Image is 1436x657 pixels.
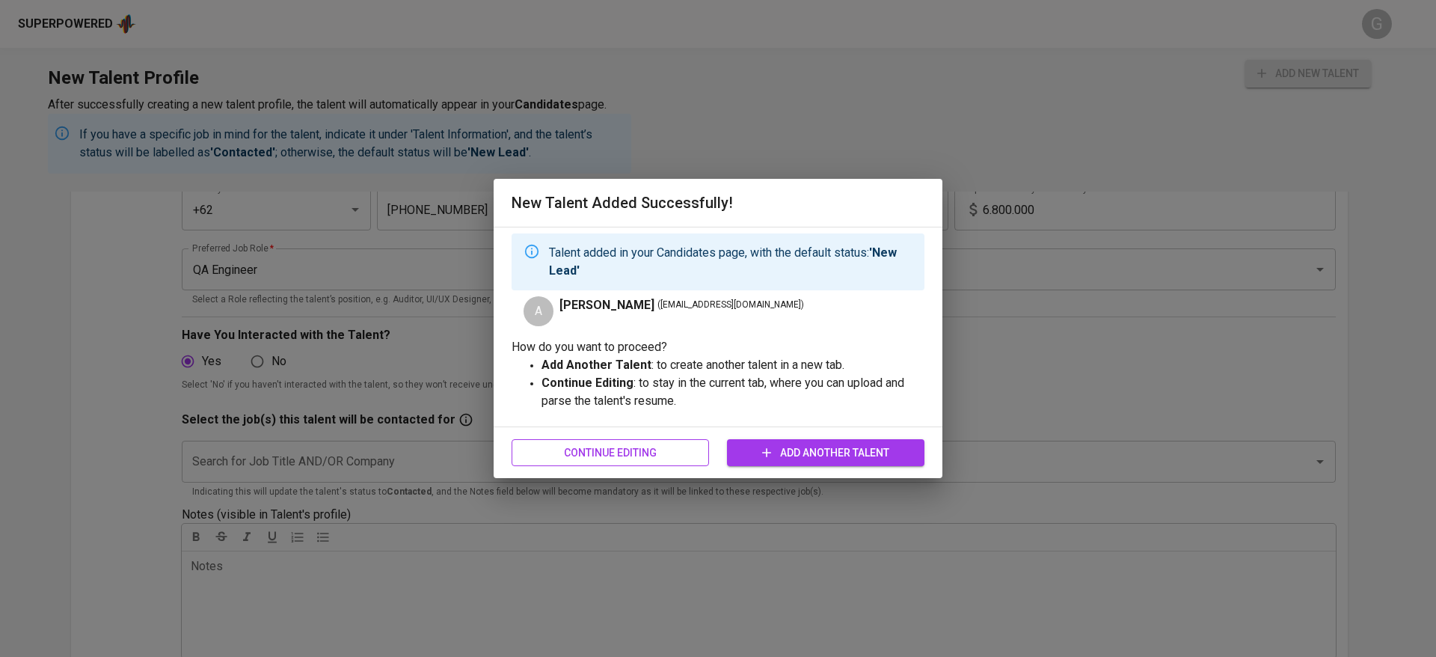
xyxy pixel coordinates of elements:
[524,444,697,462] span: Continue Editing
[739,444,912,462] span: Add Another Talent
[541,376,633,390] strong: Continue Editing
[549,245,897,278] strong: 'New Lead'
[512,338,924,356] p: How do you want to proceed?
[524,296,553,326] div: A
[541,356,924,374] p: : to create another talent in a new tab.
[541,374,924,410] p: : to stay in the current tab, where you can upload and parse the talent's resume.
[727,439,924,467] button: Add Another Talent
[657,298,804,313] span: ( [EMAIL_ADDRESS][DOMAIN_NAME] )
[559,296,654,314] span: [PERSON_NAME]
[541,358,651,372] strong: Add Another Talent
[549,244,912,280] p: Talent added in your Candidates page, with the default status:
[512,191,924,215] h6: New Talent Added Successfully!
[512,439,709,467] button: Continue Editing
